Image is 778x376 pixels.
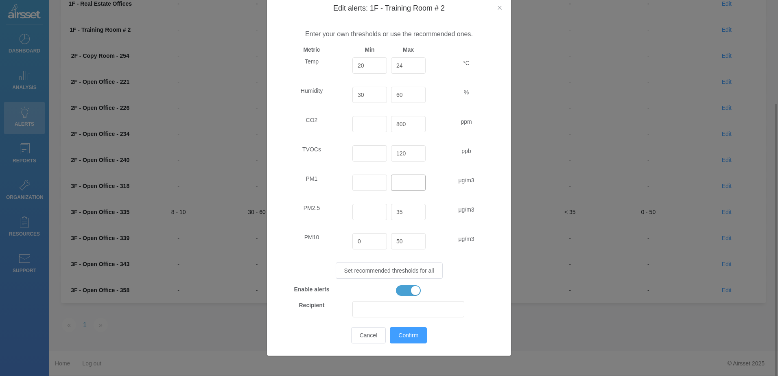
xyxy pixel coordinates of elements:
span: μg/m3 [430,205,503,214]
span: °C [430,59,503,68]
span: μg/m3 [430,235,503,243]
label: PM10 [304,233,319,242]
span: ppm [430,118,503,126]
button: Set recommended thresholds for all [336,262,443,279]
button: Confirm [390,327,427,343]
label: CO2 [306,116,318,125]
span: Set recommended thresholds for all [344,267,434,274]
span: Edit alerts: 1F - Training Room # 2 [333,4,445,12]
strong: Metric [303,46,320,53]
span: Cancel [360,332,378,339]
span: ppb [430,147,503,155]
strong: Recipient [299,302,324,308]
button: Cancel [351,327,386,343]
p: Enter your own thresholds or use the recommended ones. [275,29,503,39]
label: TVOCs [302,145,321,154]
strong: Max [403,46,414,53]
label: Humidity [301,87,323,95]
span: % [430,88,503,97]
label: PM2.5 [304,204,320,212]
span: μg/m3 [430,176,503,185]
span: Confirm [398,332,418,339]
strong: Min [365,46,374,53]
button: Close [496,3,503,13]
label: PM1 [306,175,318,183]
label: Temp [305,57,319,66]
strong: Enable alerts [294,286,329,293]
